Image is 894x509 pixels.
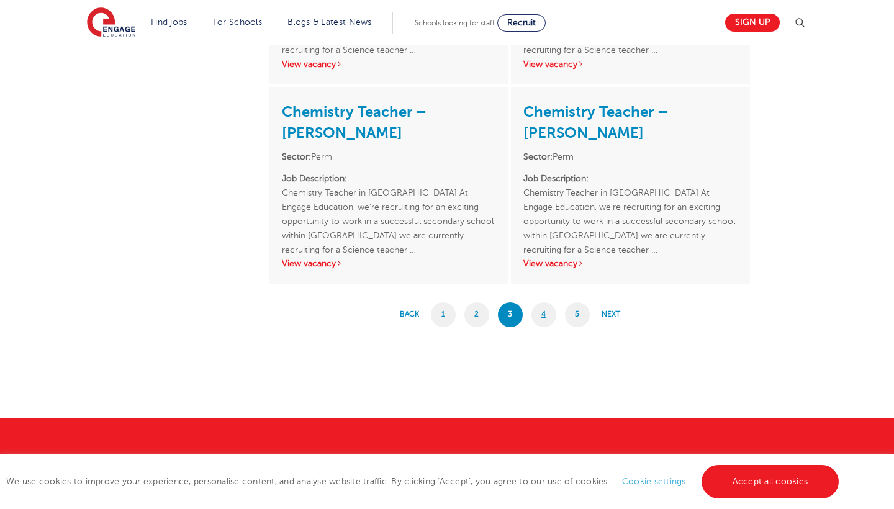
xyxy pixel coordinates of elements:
[523,152,553,161] strong: Sector:
[523,60,584,69] a: View vacancy
[287,17,372,27] a: Blogs & Latest News
[397,302,422,327] a: Back
[531,302,556,327] a: 4
[523,259,584,268] a: View vacancy
[282,174,347,183] strong: Job Description:
[498,302,523,327] span: 3
[523,150,738,164] li: Perm
[523,103,668,142] a: Chemistry Teacher – [PERSON_NAME]
[598,302,623,327] a: Next
[507,18,536,27] span: Recruit
[282,171,496,243] p: Chemistry Teacher in [GEOGRAPHIC_DATA] At Engage Education, we’re recruiting for an exciting oppo...
[622,477,686,486] a: Cookie settings
[497,14,546,32] a: Recruit
[282,60,343,69] a: View vacancy
[87,7,135,38] img: Engage Education
[464,302,489,327] a: 2
[282,103,427,142] a: Chemistry Teacher – [PERSON_NAME]
[6,477,842,486] span: We use cookies to improve your experience, personalise content, and analyse website traffic. By c...
[151,17,187,27] a: Find jobs
[282,150,496,164] li: Perm
[282,152,311,161] strong: Sector:
[523,171,738,243] p: Chemistry Teacher in [GEOGRAPHIC_DATA] At Engage Education, we’re recruiting for an exciting oppo...
[431,302,456,327] a: 1
[702,465,839,498] a: Accept all cookies
[565,302,590,327] a: 5
[213,17,262,27] a: For Schools
[282,259,343,268] a: View vacancy
[415,19,495,27] span: Schools looking for staff
[725,14,780,32] a: Sign up
[523,174,589,183] strong: Job Description:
